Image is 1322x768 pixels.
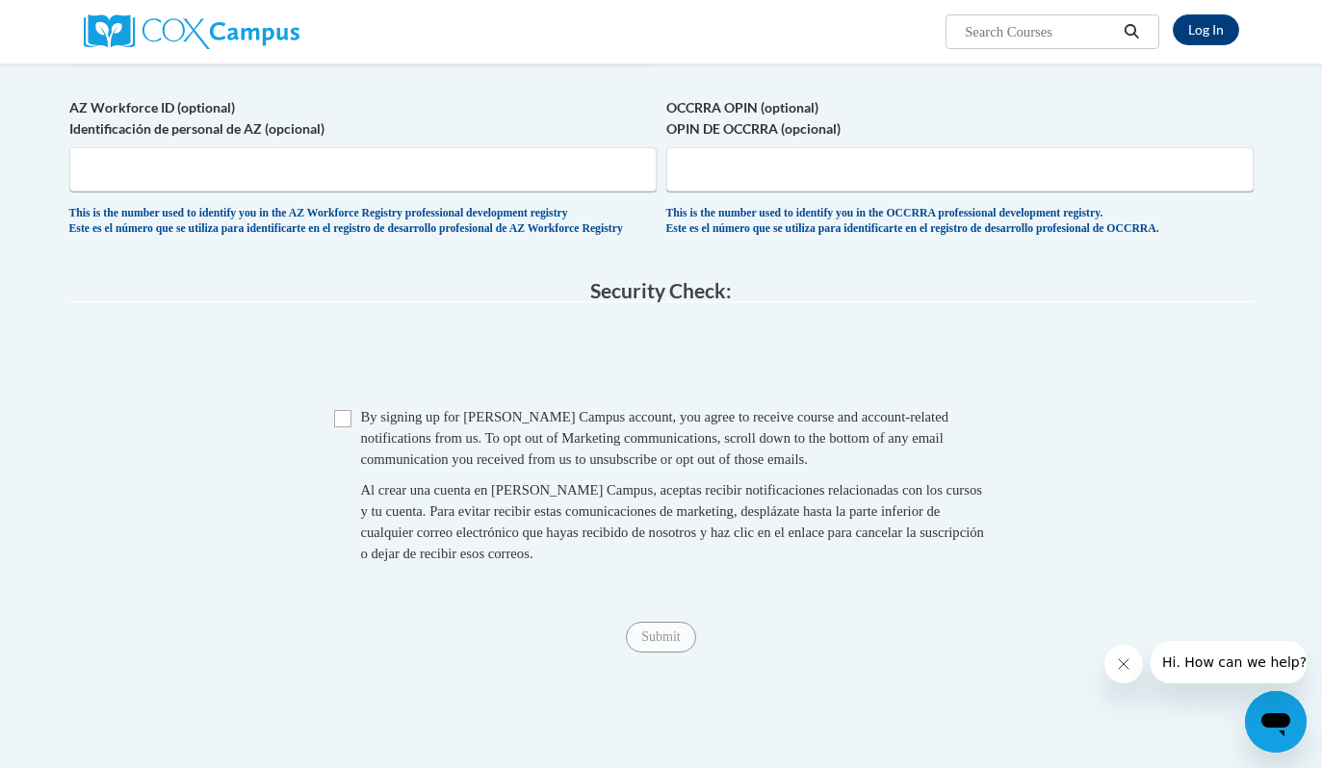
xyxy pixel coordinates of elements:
iframe: Close message [1104,645,1143,683]
iframe: reCAPTCHA [515,321,808,397]
img: Cox Campus [84,14,299,49]
button: Search [1117,20,1146,43]
label: OCCRRA OPIN (optional) OPIN DE OCCRRA (opcional) [666,97,1254,140]
input: Submit [626,622,695,653]
span: By signing up for [PERSON_NAME] Campus account, you agree to receive course and account-related n... [361,409,949,467]
input: Search Courses [963,20,1117,43]
div: This is the number used to identify you in the AZ Workforce Registry professional development reg... [69,206,657,238]
label: AZ Workforce ID (optional) Identificación de personal de AZ (opcional) [69,97,657,140]
iframe: Button to launch messaging window [1245,691,1307,753]
a: Log In [1173,14,1239,45]
span: Al crear una cuenta en [PERSON_NAME] Campus, aceptas recibir notificaciones relacionadas con los ... [361,482,984,561]
div: This is the number used to identify you in the OCCRRA professional development registry. Este es ... [666,206,1254,238]
span: Security Check: [590,278,732,302]
iframe: Message from company [1151,641,1307,683]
